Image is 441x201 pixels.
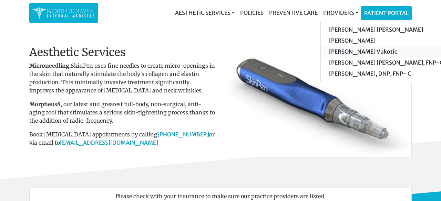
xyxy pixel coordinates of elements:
[157,131,209,138] a: [PHONE_NUMBER]
[33,6,95,20] img: North Roswell Internal Medicine
[29,62,215,94] p: SkinPen uses fine needles to create micro-openings in the skin that naturally stimulate the body’...
[29,100,215,125] p: , our latest and greatest full-body, non-surgical, anti-aging tool that stimulates a serious skin...
[29,101,61,108] b: Morpheus8
[29,62,71,69] strong: Microneedling,
[320,6,361,20] a: Providers
[29,130,215,147] p: Book [MEDICAL_DATA] appointments by calling or via email to
[60,139,158,146] a: [EMAIL_ADDRESS][DOMAIN_NAME]
[29,46,215,59] h2: Aesthetic Services
[361,6,411,20] a: Patient Portal
[172,6,237,20] a: Aesthetic Services
[266,6,320,20] a: Preventive Care
[237,6,266,20] a: Policies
